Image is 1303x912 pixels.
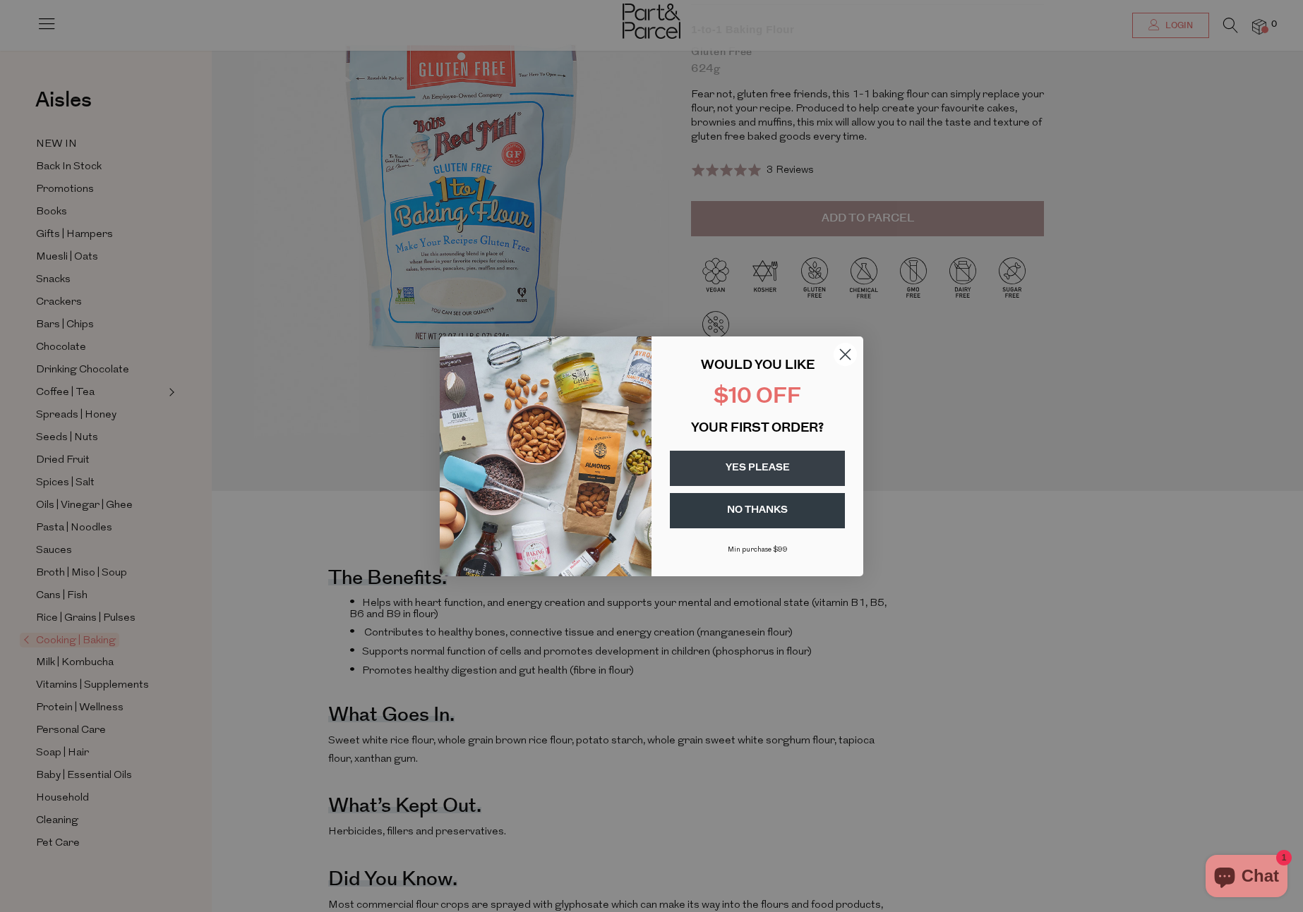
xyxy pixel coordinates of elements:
[440,336,651,576] img: 43fba0fb-7538-40bc-babb-ffb1a4d097bc.jpeg
[833,342,858,367] button: Close dialog
[691,422,824,435] span: YOUR FIRST ORDER?
[670,451,845,486] button: YES PLEASE
[701,360,815,372] span: WOULD YOU LIKE
[728,546,788,554] span: Min purchase $99
[714,387,801,408] span: $10 OFF
[1201,855,1292,901] inbox-online-store-chat: Shopify online store chat
[670,493,845,528] button: NO THANKS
